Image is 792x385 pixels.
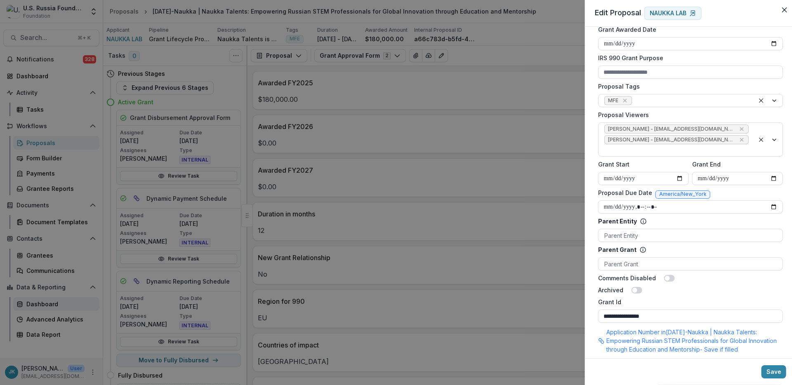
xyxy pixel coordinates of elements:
[598,110,778,119] label: Proposal Viewers
[598,245,636,254] p: Parent Grant
[738,136,745,144] div: Remove Igor Zevelev - izevelev@usrf.us
[644,7,702,20] a: NAUKKA LAB
[598,298,778,306] label: Grant Id
[598,82,778,91] label: Proposal Tags
[606,328,783,354] p: Application Number in [DATE]-Naukka | Naukka Talents: Empowering Russian STEM Professionals for G...
[738,125,745,133] div: Remove Gennady Podolny - gpodolny@usrf.us
[608,98,618,103] span: MFE
[598,54,778,62] label: IRS 990 Grant Purpose
[778,3,791,16] button: Close
[608,137,735,143] span: [PERSON_NAME] - [EMAIL_ADDRESS][DOMAIN_NAME]
[598,274,656,282] label: Comments Disabled
[756,96,766,106] div: Clear selected options
[620,96,629,105] div: Remove MFE
[650,10,686,17] p: NAUKKA LAB
[598,286,623,294] label: Archived
[598,25,778,34] label: Grant Awarded Date
[756,135,766,145] div: Clear selected options
[761,365,786,378] button: Save
[598,160,684,169] label: Grant Start
[595,8,641,17] span: Edit Proposal
[598,217,637,225] p: Parent Entity
[659,191,707,197] span: America/New_York
[598,188,652,197] label: Proposal Due Date
[692,160,778,169] label: Grant End
[608,126,735,132] span: [PERSON_NAME] - [EMAIL_ADDRESS][DOMAIN_NAME]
